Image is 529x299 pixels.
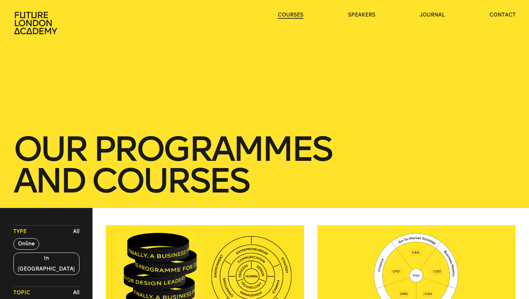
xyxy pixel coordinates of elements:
a: journal [420,12,445,19]
span: Topic [13,289,30,296]
button: In [GEOGRAPHIC_DATA] [13,253,80,275]
button: Online [13,238,39,250]
a: speakers [348,12,375,19]
span: Type [13,228,27,235]
h1: our Programmes and courses [13,133,516,196]
button: All [71,287,81,298]
a: courses [278,12,303,19]
button: All [71,226,81,237]
a: contact [489,12,516,19]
